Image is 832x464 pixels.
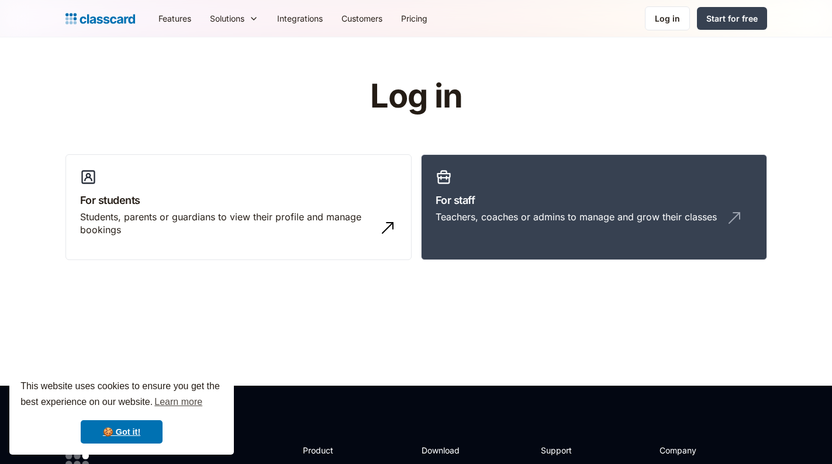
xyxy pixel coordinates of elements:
div: Students, parents or guardians to view their profile and manage bookings [80,210,374,237]
a: learn more about cookies [153,393,204,411]
div: Teachers, coaches or admins to manage and grow their classes [436,210,717,223]
h3: For students [80,192,397,208]
h2: Download [422,444,469,456]
a: Log in [645,6,690,30]
a: For studentsStudents, parents or guardians to view their profile and manage bookings [65,154,412,261]
a: Integrations [268,5,332,32]
div: Solutions [210,12,244,25]
div: cookieconsent [9,368,234,455]
a: For staffTeachers, coaches or admins to manage and grow their classes [421,154,767,261]
h2: Support [541,444,588,456]
a: home [65,11,135,27]
a: dismiss cookie message [81,420,163,444]
h1: Log in [230,78,602,115]
h2: Product [303,444,365,456]
a: Pricing [392,5,437,32]
a: Customers [332,5,392,32]
div: Start for free [706,12,758,25]
div: Log in [655,12,680,25]
span: This website uses cookies to ensure you get the best experience on our website. [20,379,223,411]
a: Features [149,5,201,32]
div: Solutions [201,5,268,32]
h3: For staff [436,192,752,208]
a: Start for free [697,7,767,30]
h2: Company [660,444,737,456]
